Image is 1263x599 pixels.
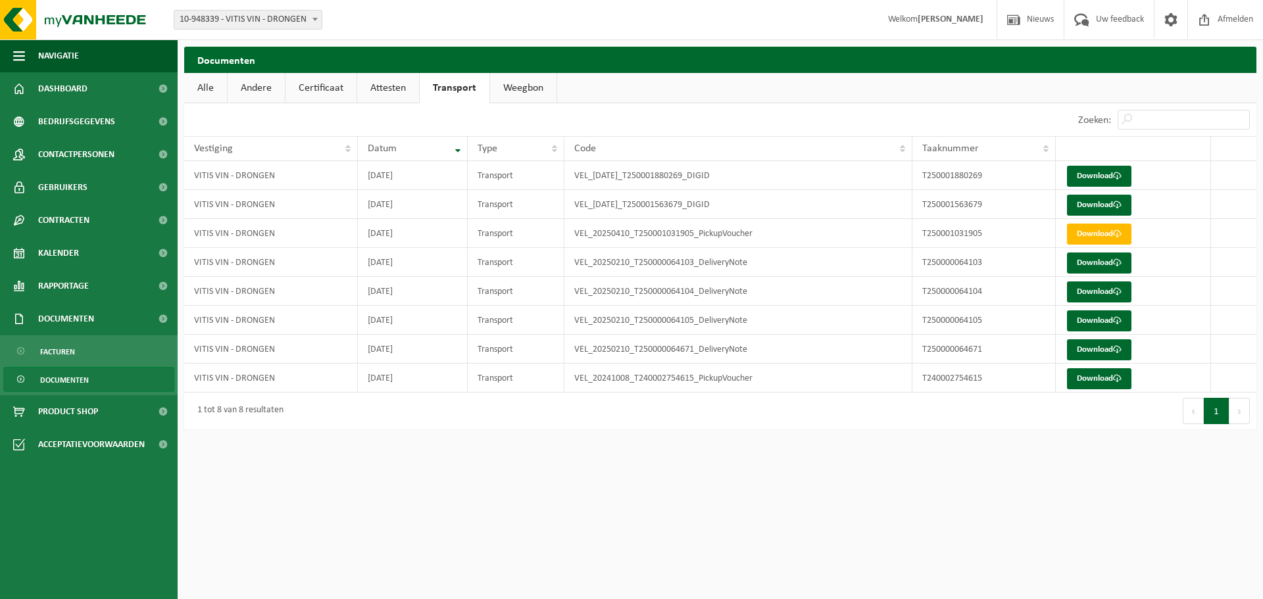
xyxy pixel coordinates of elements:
[3,367,174,392] a: Documenten
[468,219,565,248] td: Transport
[368,143,397,154] span: Datum
[922,143,979,154] span: Taaknummer
[912,219,1056,248] td: T250001031905
[918,14,983,24] strong: [PERSON_NAME]
[184,248,358,277] td: VITIS VIN - DRONGEN
[358,306,468,335] td: [DATE]
[490,73,557,103] a: Weegbon
[38,302,94,335] span: Documenten
[912,277,1056,306] td: T250000064104
[468,277,565,306] td: Transport
[358,219,468,248] td: [DATE]
[564,277,912,306] td: VEL_20250210_T250000064104_DeliveryNote
[564,161,912,190] td: VEL_[DATE]_T250001880269_DIGID
[1067,339,1131,360] a: Download
[357,73,419,103] a: Attesten
[38,237,79,270] span: Kalender
[358,335,468,364] td: [DATE]
[38,204,89,237] span: Contracten
[40,339,75,364] span: Facturen
[1067,166,1131,187] a: Download
[574,143,596,154] span: Code
[184,219,358,248] td: VITIS VIN - DRONGEN
[38,39,79,72] span: Navigatie
[184,364,358,393] td: VITIS VIN - DRONGEN
[38,395,98,428] span: Product Shop
[1067,224,1131,245] a: Download
[912,161,1056,190] td: T250001880269
[468,190,565,219] td: Transport
[468,306,565,335] td: Transport
[1078,115,1111,126] label: Zoeken:
[358,190,468,219] td: [DATE]
[228,73,285,103] a: Andere
[564,219,912,248] td: VEL_20250410_T250001031905_PickupVoucher
[285,73,357,103] a: Certificaat
[38,270,89,302] span: Rapportage
[1067,195,1131,216] a: Download
[468,335,565,364] td: Transport
[191,399,284,423] div: 1 tot 8 van 8 resultaten
[1067,368,1131,389] a: Download
[564,190,912,219] td: VEL_[DATE]_T250001563679_DIGID
[564,364,912,393] td: VEL_20241008_T240002754615_PickupVoucher
[1067,310,1131,331] a: Download
[184,306,358,335] td: VITIS VIN - DRONGEN
[40,368,89,393] span: Documenten
[420,73,489,103] a: Transport
[468,248,565,277] td: Transport
[1229,398,1250,424] button: Next
[184,335,358,364] td: VITIS VIN - DRONGEN
[358,161,468,190] td: [DATE]
[912,364,1056,393] td: T240002754615
[468,161,565,190] td: Transport
[358,277,468,306] td: [DATE]
[912,335,1056,364] td: T250000064671
[912,306,1056,335] td: T250000064105
[194,143,233,154] span: Vestiging
[184,190,358,219] td: VITIS VIN - DRONGEN
[184,161,358,190] td: VITIS VIN - DRONGEN
[3,339,174,364] a: Facturen
[358,364,468,393] td: [DATE]
[564,248,912,277] td: VEL_20250210_T250000064103_DeliveryNote
[184,277,358,306] td: VITIS VIN - DRONGEN
[38,72,87,105] span: Dashboard
[38,138,114,171] span: Contactpersonen
[38,105,115,138] span: Bedrijfsgegevens
[358,248,468,277] td: [DATE]
[38,428,145,461] span: Acceptatievoorwaarden
[1204,398,1229,424] button: 1
[1067,281,1131,302] a: Download
[1067,252,1131,274] a: Download
[564,335,912,364] td: VEL_20250210_T250000064671_DeliveryNote
[174,10,322,30] span: 10-948339 - VITIS VIN - DRONGEN
[184,47,1256,72] h2: Documenten
[468,364,565,393] td: Transport
[478,143,497,154] span: Type
[174,11,322,29] span: 10-948339 - VITIS VIN - DRONGEN
[38,171,87,204] span: Gebruikers
[912,190,1056,219] td: T250001563679
[912,248,1056,277] td: T250000064103
[564,306,912,335] td: VEL_20250210_T250000064105_DeliveryNote
[184,73,227,103] a: Alle
[1183,398,1204,424] button: Previous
